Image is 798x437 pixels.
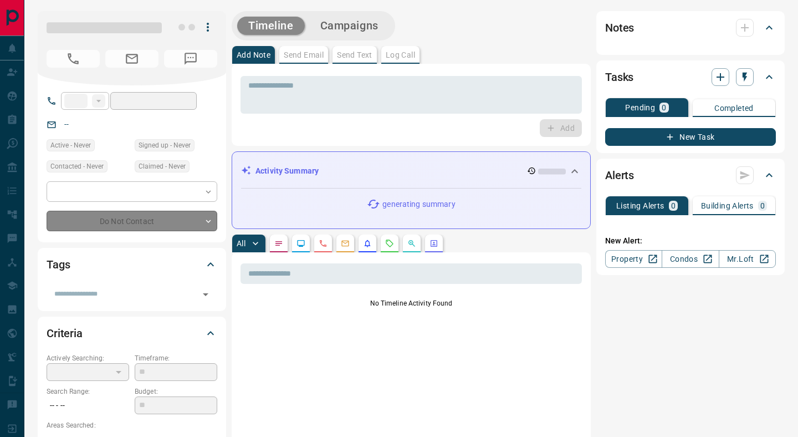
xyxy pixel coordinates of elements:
[255,165,319,177] p: Activity Summary
[47,251,217,278] div: Tags
[47,211,217,231] div: Do Not Contact
[701,202,754,210] p: Building Alerts
[382,199,455,210] p: generating summary
[605,166,634,184] h2: Alerts
[47,50,100,68] span: No Number
[47,324,83,342] h2: Criteria
[139,161,186,172] span: Claimed - Never
[719,250,776,268] a: Mr.Loft
[605,68,633,86] h2: Tasks
[605,64,776,90] div: Tasks
[309,17,390,35] button: Campaigns
[135,353,217,363] p: Timeframe:
[47,353,129,363] p: Actively Searching:
[605,162,776,189] div: Alerts
[625,104,655,111] p: Pending
[47,420,217,430] p: Areas Searched:
[47,387,129,397] p: Search Range:
[274,239,283,248] svg: Notes
[47,397,129,415] p: -- - --
[671,202,676,210] p: 0
[237,17,305,35] button: Timeline
[760,202,765,210] p: 0
[105,50,158,68] span: No Email
[363,239,372,248] svg: Listing Alerts
[237,240,245,247] p: All
[198,287,213,302] button: Open
[605,19,634,37] h2: Notes
[241,298,582,308] p: No Timeline Activity Found
[714,104,754,112] p: Completed
[616,202,664,210] p: Listing Alerts
[47,320,217,347] div: Criteria
[50,140,91,151] span: Active - Never
[139,140,191,151] span: Signed up - Never
[662,250,719,268] a: Condos
[296,239,305,248] svg: Lead Browsing Activity
[605,128,776,146] button: New Task
[47,256,70,273] h2: Tags
[319,239,328,248] svg: Calls
[164,50,217,68] span: No Number
[605,14,776,41] div: Notes
[605,250,662,268] a: Property
[429,239,438,248] svg: Agent Actions
[135,387,217,397] p: Budget:
[341,239,350,248] svg: Emails
[605,235,776,247] p: New Alert:
[237,51,270,59] p: Add Note
[385,239,394,248] svg: Requests
[50,161,104,172] span: Contacted - Never
[662,104,666,111] p: 0
[407,239,416,248] svg: Opportunities
[64,120,69,129] a: --
[241,161,581,181] div: Activity Summary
